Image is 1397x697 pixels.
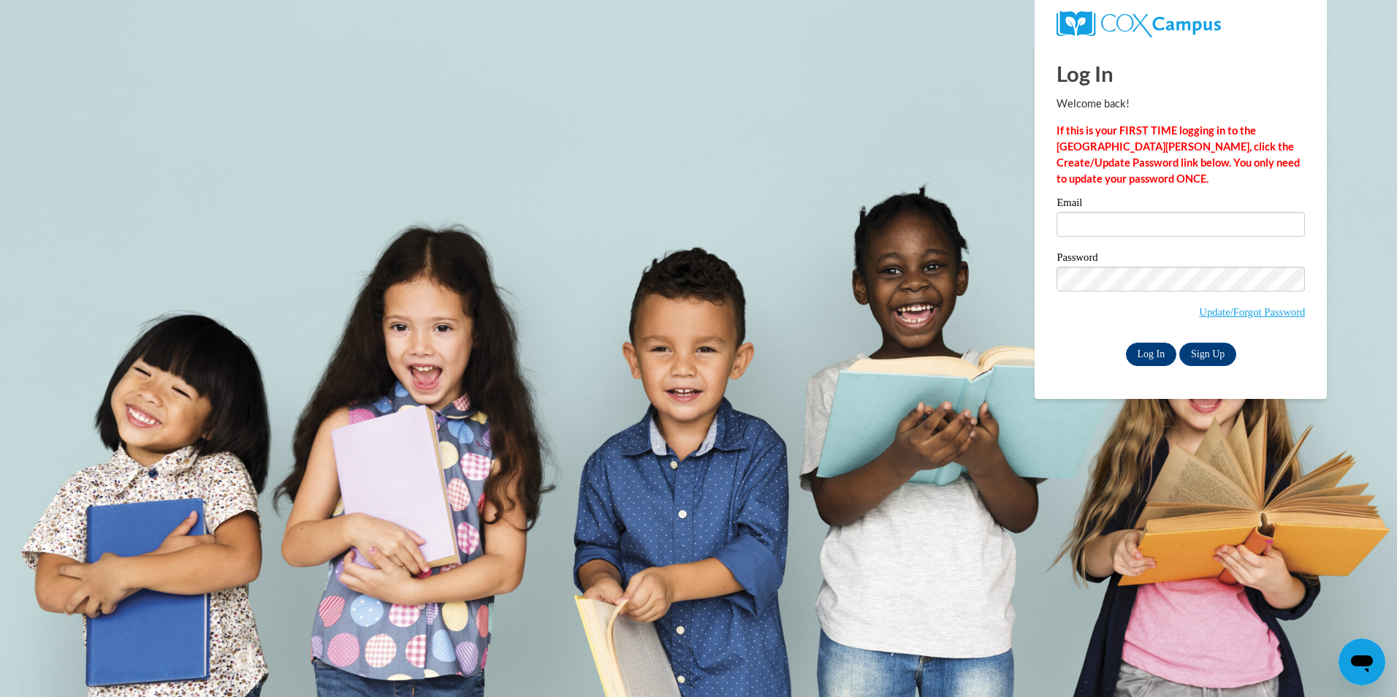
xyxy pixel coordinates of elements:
[1057,11,1220,37] img: COX Campus
[1126,343,1177,366] input: Log In
[1339,639,1385,685] iframe: Button to launch messaging window, conversation in progress
[1057,197,1305,212] label: Email
[1057,11,1305,37] a: COX Campus
[1057,58,1305,88] h1: Log In
[1199,306,1305,318] a: Update/Forgot Password
[1057,252,1305,267] label: Password
[1057,96,1305,112] p: Welcome back!
[1179,343,1236,366] a: Sign Up
[1057,124,1300,185] strong: If this is your FIRST TIME logging in to the [GEOGRAPHIC_DATA][PERSON_NAME], click the Create/Upd...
